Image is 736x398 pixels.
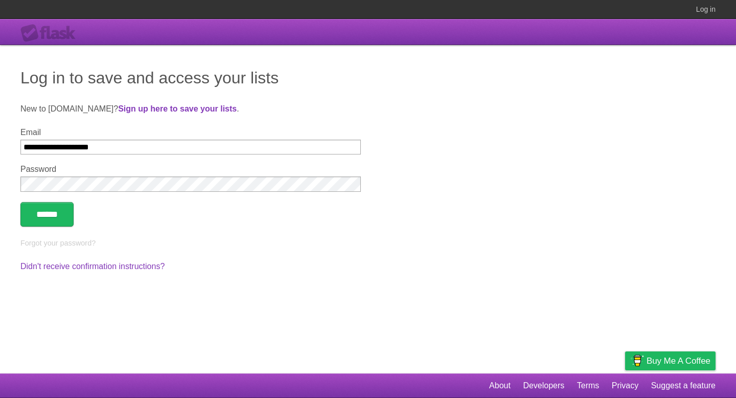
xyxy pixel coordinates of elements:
[625,351,716,370] a: Buy me a coffee
[20,165,361,174] label: Password
[20,128,361,137] label: Email
[489,376,511,395] a: About
[118,104,237,113] a: Sign up here to save your lists
[523,376,564,395] a: Developers
[647,352,710,370] span: Buy me a coffee
[20,24,82,42] div: Flask
[20,239,96,247] a: Forgot your password?
[612,376,638,395] a: Privacy
[630,352,644,369] img: Buy me a coffee
[20,103,716,115] p: New to [DOMAIN_NAME]? .
[20,262,165,271] a: Didn't receive confirmation instructions?
[577,376,600,395] a: Terms
[20,65,716,90] h1: Log in to save and access your lists
[651,376,716,395] a: Suggest a feature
